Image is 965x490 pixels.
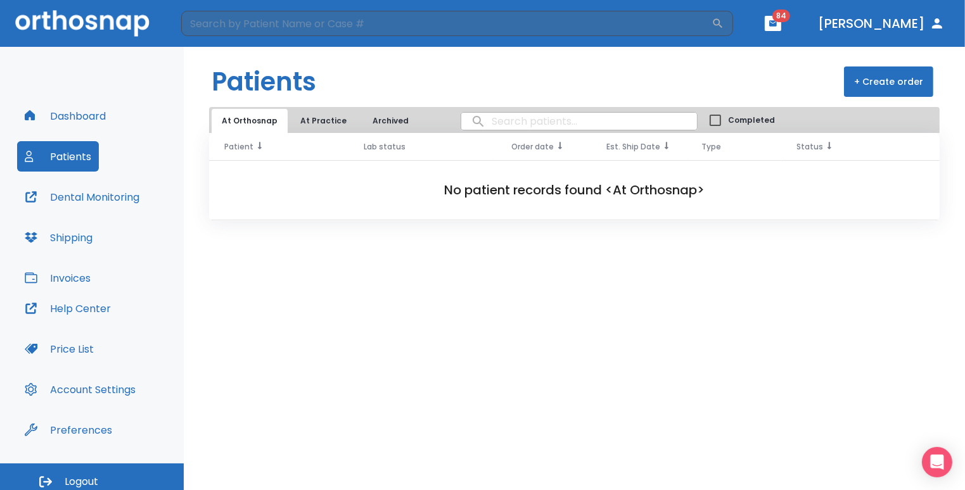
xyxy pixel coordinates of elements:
img: Orthosnap [15,10,150,36]
h1: Patients [212,63,316,101]
button: + Create order [844,66,933,97]
input: search [461,109,697,134]
button: Account Settings [17,374,143,405]
div: Open Intercom Messenger [922,447,952,477]
button: Invoices [17,263,98,293]
button: Patients [17,141,99,172]
button: [PERSON_NAME] [813,12,950,35]
span: Lab status [364,141,406,153]
h2: No patient records found <At Orthosnap> [229,180,919,199]
button: Shipping [17,222,100,253]
button: Dental Monitoring [17,182,147,212]
div: tabs [212,109,425,133]
button: Archived [359,109,423,133]
span: Patient [224,141,253,153]
span: Status [796,141,823,153]
button: Price List [17,334,101,364]
button: Preferences [17,415,120,445]
span: 84 [772,9,790,22]
span: Completed [728,115,775,126]
input: Search by Patient Name or Case # [181,11,712,36]
span: Type [701,141,721,153]
button: Dashboard [17,101,113,131]
span: Order date [511,141,554,153]
button: At Orthosnap [212,109,288,133]
button: At Practice [290,109,357,133]
button: Help Center [17,293,118,324]
span: Logout [65,475,98,489]
span: Est. Ship Date [606,141,660,153]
